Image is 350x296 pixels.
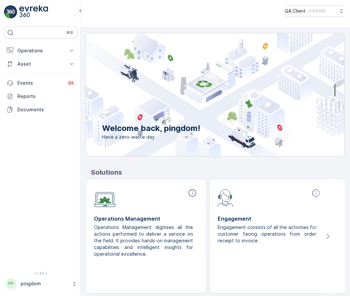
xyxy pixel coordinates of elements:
p: Solutions [91,167,345,177]
img: module-icon [218,188,233,207]
a: Documents [4,103,78,116]
p: Engagement [218,215,322,223]
a: Reports [4,90,78,103]
p: ( +03:00 ) [308,8,325,14]
p: Operations Management [94,215,198,223]
p: ⌘B [66,30,73,35]
span: Have a zero-waste day [102,134,200,140]
p: Engagement consists of all the activities for customer facing operations from order receipt to in... [218,224,317,244]
img: logo_light-DOdMpM7g.png [19,5,48,19]
a: Events34 [4,76,78,90]
button: QA Client(+03:00) [285,5,345,17]
p: Welcome back, pingdom! [102,123,200,134]
p: Operations Management digitises all the actions performed to deliver a service on the field. It p... [94,224,193,257]
img: logo [4,5,17,19]
button: PPpingdom [4,277,78,291]
button: Asset [4,57,78,71]
div: PP [6,278,16,289]
span: v 1.49.0 [4,271,78,275]
p: Events [17,80,63,86]
p: pingdom [21,280,68,287]
p: Asset [17,61,64,67]
p: Operations [17,47,64,54]
img: module-icon [94,188,116,207]
p: 34 [68,80,74,86]
p: Reports [17,93,75,100]
button: Operations [4,44,78,57]
img: city illustration [56,33,344,156]
p: QA Client [285,8,306,14]
p: Documents [17,106,75,113]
